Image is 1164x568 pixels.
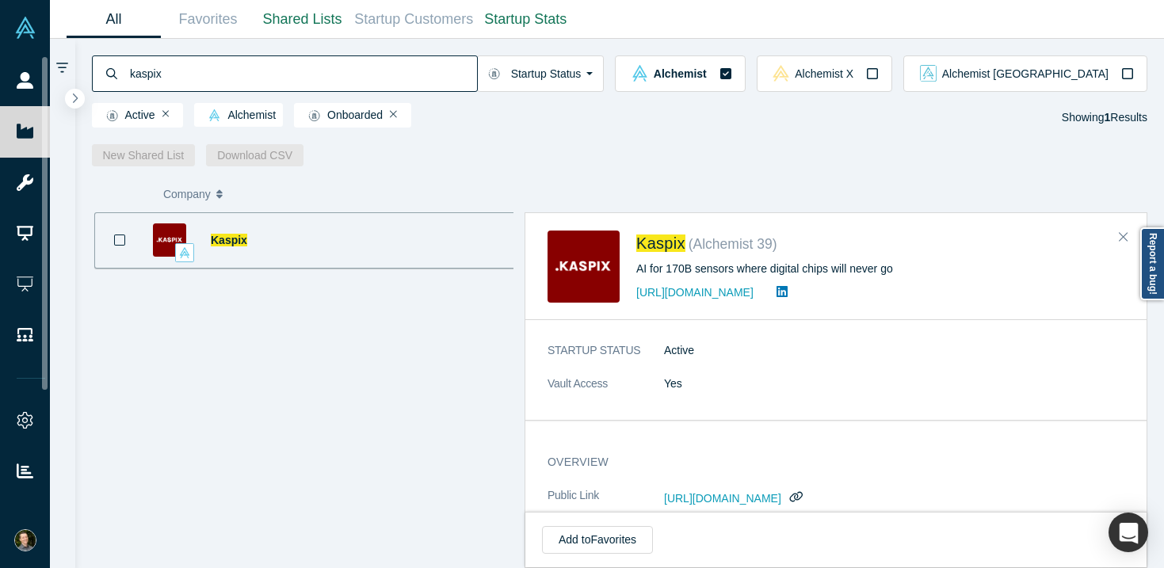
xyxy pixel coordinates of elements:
span: Alchemist X [795,68,853,79]
button: alchemist Vault LogoAlchemist [615,55,745,92]
a: Kaspix [211,234,247,246]
dt: STARTUP STATUS [548,342,664,375]
button: alchemistx Vault LogoAlchemist X [757,55,892,92]
button: Download CSV [206,144,303,166]
dt: Vault Access [548,375,664,409]
span: Alchemist [GEOGRAPHIC_DATA] [942,68,1109,79]
strong: 1 [1105,111,1111,124]
button: alchemist_aj Vault LogoAlchemist [GEOGRAPHIC_DATA] [903,55,1147,92]
button: Add toFavorites [542,526,653,554]
em: Note: Public links can be accessed without Vault access. [664,510,903,521]
span: Public Link [548,487,599,504]
button: New Shared List [92,144,196,166]
a: [URL][DOMAIN_NAME] [636,286,754,299]
button: Bookmark [95,213,144,268]
span: Onboarded [301,109,383,122]
span: Alchemist [654,68,707,79]
button: Remove Filter [390,109,397,120]
button: Remove Filter [162,109,170,120]
a: Startup Stats [479,1,573,38]
img: Alchemist Vault Logo [14,17,36,39]
small: ( Alchemist 39 ) [689,236,777,252]
span: Active [99,109,155,122]
img: Startup status [308,109,320,122]
dd: Yes [664,375,1136,392]
dd: Active [664,342,1136,359]
span: Company [163,177,211,211]
a: Shared Lists [255,1,349,38]
span: Alchemist [201,109,276,122]
img: Startup status [106,109,118,122]
a: Report a bug! [1140,227,1164,300]
button: Close [1112,225,1135,250]
span: [URL][DOMAIN_NAME] [664,492,781,505]
img: alchemist Vault Logo [208,109,220,121]
h3: overview [548,454,1114,471]
img: Startup status [488,67,500,80]
a: Kaspix [636,234,685,252]
span: Showing Results [1062,111,1147,124]
img: alchemist Vault Logo [179,247,190,258]
button: Company [163,177,280,211]
img: alchemist_aj Vault Logo [920,65,937,82]
a: All [67,1,161,38]
button: Startup Status [477,55,605,92]
a: Startup Customers [349,1,479,38]
div: AI for 170B sensors where digital chips will never go [636,261,1124,277]
img: Ido Sarig's Account [14,529,36,551]
a: Favorites [161,1,255,38]
img: alchemistx Vault Logo [773,65,789,82]
img: Kaspix's Logo [548,231,620,303]
img: alchemist Vault Logo [632,65,648,82]
input: Search by company name, class, customer, one-liner or category [128,55,477,92]
img: Kaspix's Logo [153,223,186,257]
